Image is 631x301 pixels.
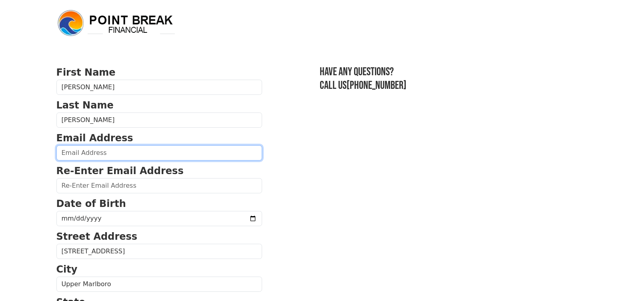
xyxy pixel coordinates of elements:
[56,132,133,144] strong: Email Address
[347,79,407,92] a: [PHONE_NUMBER]
[56,165,184,177] strong: Re-Enter Email Address
[56,80,262,95] input: First Name
[56,112,262,128] input: Last Name
[56,264,78,275] strong: City
[320,65,575,79] h3: Have any questions?
[56,145,262,161] input: Email Address
[56,244,262,259] input: Street Address
[56,9,176,38] img: logo.png
[56,100,114,111] strong: Last Name
[56,231,138,242] strong: Street Address
[56,67,116,78] strong: First Name
[56,277,262,292] input: City
[56,198,126,209] strong: Date of Birth
[56,178,262,193] input: Re-Enter Email Address
[320,79,575,92] h3: Call us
